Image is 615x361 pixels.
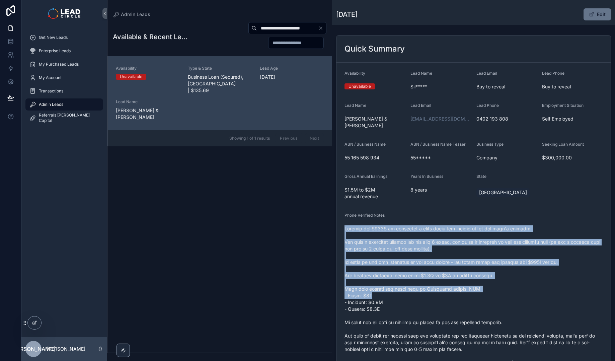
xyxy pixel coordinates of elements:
span: [DATE] [260,74,324,80]
p: [PERSON_NAME] [47,346,85,352]
a: My Purchased Leads [25,58,103,70]
a: Enterprise Leads [25,45,103,57]
span: Lead Email [410,103,431,108]
span: Availability [344,71,365,76]
span: 8 years [410,187,471,193]
div: scrollable content [21,27,107,133]
span: Type & State [188,66,252,71]
span: Admin Leads [121,11,150,18]
span: ABN / Business Name [344,142,386,147]
a: Transactions [25,85,103,97]
div: Unavailable [349,83,371,89]
span: Company [476,154,537,161]
a: [EMAIL_ADDRESS][DOMAIN_NAME] [410,116,471,122]
span: $300,000.00 [542,154,603,161]
a: Get New Leads [25,31,103,44]
span: Years In Business [410,174,443,179]
h1: [DATE] [336,10,358,19]
span: [GEOGRAPHIC_DATA] [479,189,527,196]
span: Self Employed [542,116,603,122]
a: Admin Leads [113,11,150,18]
button: Clear [318,25,326,31]
span: Phone Verified Notes [344,213,385,218]
span: Referrals [PERSON_NAME] Capital [39,113,96,123]
span: Lead Email [476,71,497,76]
span: My Account [39,75,62,80]
span: State [476,174,486,179]
h2: Quick Summary [344,44,405,54]
span: [PERSON_NAME] & [PERSON_NAME] [116,107,180,121]
a: Referrals [PERSON_NAME] Capital [25,112,103,124]
span: Seeking Loan Amount [542,142,584,147]
span: ABN / Business Name Teaser [410,142,466,147]
span: [PERSON_NAME] [11,345,56,353]
a: Admin Leads [25,98,103,111]
span: Buy to reveal [542,83,603,90]
span: Buy to reveal [476,83,537,90]
span: Lead Name [116,99,180,104]
span: Lead Age [260,66,324,71]
span: [PERSON_NAME] & [PERSON_NAME] [344,116,405,129]
img: App logo [48,8,80,19]
div: Unavailable [120,74,142,80]
span: Admin Leads [39,102,63,107]
button: Edit [584,8,611,20]
span: 0402 193 808 [476,116,537,122]
span: Availability [116,66,180,71]
span: Enterprise Leads [39,48,71,54]
span: Lead Name [410,71,432,76]
span: Employment Situation [542,103,584,108]
span: Transactions [39,88,63,94]
span: Lead Phone [542,71,564,76]
h1: Available & Recent Leads [113,32,189,42]
span: Lead Phone [476,103,499,108]
span: Showing 1 of 1 results [229,136,270,141]
span: $1.5M to $2M annual revenue [344,187,405,200]
span: Business Loan (Secured), [GEOGRAPHIC_DATA] | $135.69 [188,74,252,94]
a: AvailabilityUnavailableType & StateBusiness Loan (Secured), [GEOGRAPHIC_DATA] | $135.69Lead Age[D... [108,56,332,130]
a: My Account [25,72,103,84]
span: Get New Leads [39,35,68,40]
span: Gross Annual Earnings [344,174,387,179]
span: Business Type [476,142,504,147]
span: Lead Name [344,103,366,108]
span: My Purchased Leads [39,62,79,67]
span: 55 165 598 934 [344,154,405,161]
